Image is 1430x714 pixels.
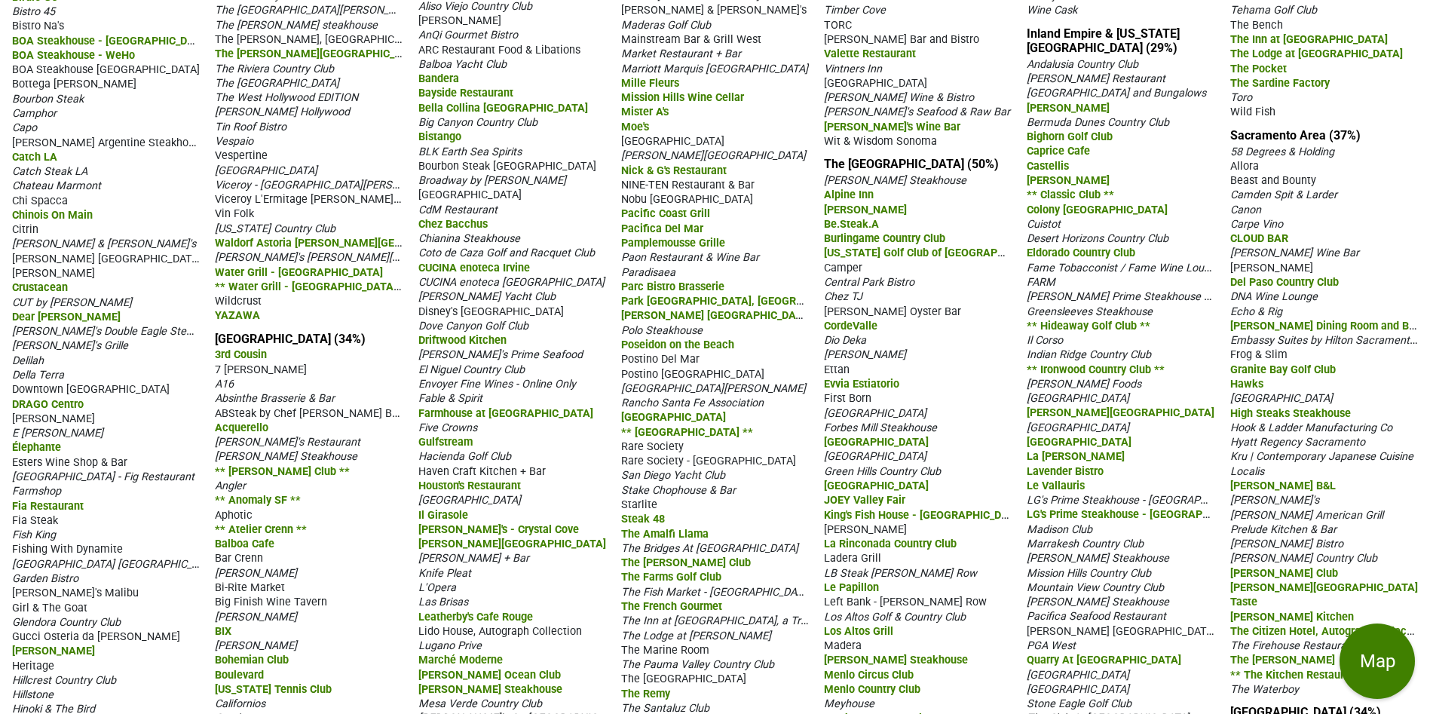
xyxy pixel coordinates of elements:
[418,465,546,478] span: Haven Craft Kitchen + Bar
[12,470,194,483] span: [GEOGRAPHIC_DATA] - Fig Restaurant
[215,363,307,376] span: 7 [PERSON_NAME]
[12,572,78,585] span: Garden Bistro
[1230,128,1361,142] a: Sacramento Area (37%)
[824,262,862,274] span: Camper
[215,149,268,162] span: Vespertine
[12,602,87,614] span: Girl & The Goat
[12,323,227,338] span: [PERSON_NAME]'s Double Eagle Steakhouse
[824,348,906,361] span: [PERSON_NAME]
[824,480,929,492] span: [GEOGRAPHIC_DATA]
[418,392,482,405] span: Fable & Spirit
[12,556,532,571] span: [GEOGRAPHIC_DATA] [GEOGRAPHIC_DATA] at [PERSON_NAME][GEOGRAPHIC_DATA] - [GEOGRAPHIC_DATA]
[12,587,139,599] span: [PERSON_NAME]'s Malibu
[418,116,537,129] span: Big Canyon Country Club
[418,130,461,143] span: Bistango
[215,625,231,638] span: BIX
[12,107,57,120] span: Camphor
[824,305,961,318] span: [PERSON_NAME] Oyster Bar
[215,77,339,90] span: The [GEOGRAPHIC_DATA]
[215,164,317,177] span: [GEOGRAPHIC_DATA]
[215,450,357,463] span: [PERSON_NAME] Steakhouse
[1230,146,1334,158] span: 58 Degrees & Holding
[12,339,128,352] span: [PERSON_NAME]'s Grille
[824,174,966,187] span: [PERSON_NAME] Steakhouse
[12,529,56,541] span: Fish King
[824,91,974,104] span: [PERSON_NAME] Wine & Bistro
[1027,116,1169,129] span: Bermuda Dunes Country Club
[12,514,58,527] span: Fia Steak
[1230,232,1288,245] span: CLOUD BAR
[1027,130,1113,143] span: Bighorn Golf Club
[215,266,383,279] span: Water Grill - [GEOGRAPHIC_DATA]
[418,363,525,376] span: El Niguel Country Club
[621,121,649,133] span: Moe's
[1230,552,1377,565] span: [PERSON_NAME] Country Club
[621,193,753,206] span: Nobu [GEOGRAPHIC_DATA]
[12,616,121,629] span: Glendora Country Club
[1230,91,1252,104] span: Toro
[418,262,530,274] span: CUCINA enoteca Irvine
[1230,247,1359,259] span: [PERSON_NAME] Wine Bar
[418,625,582,638] span: Lido House, Autograph Collection
[824,363,850,376] span: Ettan
[418,72,459,85] span: Bandera
[418,523,579,536] span: [PERSON_NAME]'s - Crystal Cove
[215,552,263,565] span: Bar Crenn
[418,436,473,449] span: Gulfstream
[621,222,703,235] span: Pacifica Del Mar
[621,397,764,409] span: Rancho Santa Fe Association
[1230,160,1259,173] span: Allora
[1027,581,1164,594] span: Mountain View Country Club
[621,513,665,526] span: Steak 48
[12,456,127,469] span: Esters Wine Shop & Bar
[12,209,93,222] span: Chinois On Main
[1230,290,1318,303] span: DNA Wine Lounge
[215,19,378,32] span: The [PERSON_NAME] steakhouse
[215,63,334,75] span: The Riviera Country Club
[824,135,937,148] span: Wit & Wisdom Sonoma
[621,469,725,482] span: San Diego Yacht Club
[621,308,812,322] span: [PERSON_NAME] [GEOGRAPHIC_DATA]
[621,630,771,642] span: The Lodge at [PERSON_NAME]
[1027,4,1077,17] span: Wine Cask
[1027,320,1150,332] span: ** Hideaway Golf Club **
[621,149,806,162] span: [PERSON_NAME][GEOGRAPHIC_DATA]
[12,281,68,294] span: Crustacean
[215,91,358,104] span: The West Hollywood EDITION
[621,556,751,569] span: The [PERSON_NAME] Club
[215,611,297,624] span: [PERSON_NAME]
[621,4,807,17] span: [PERSON_NAME] & [PERSON_NAME]'s
[1027,465,1104,478] span: Lavender Bistro
[418,146,522,158] span: BLK Earth Sea Spirits
[1027,102,1110,115] span: [PERSON_NAME]
[215,121,286,133] span: Tin Roof Bistro
[12,311,121,323] span: Dear [PERSON_NAME]
[621,528,709,541] span: The Amalfi Llama
[1027,87,1206,100] span: [GEOGRAPHIC_DATA] and Bungalows
[418,596,468,608] span: Las Brisas
[824,204,907,216] span: [PERSON_NAME]
[418,160,596,173] span: Bourbon Steak [GEOGRAPHIC_DATA]
[215,2,421,17] span: The [GEOGRAPHIC_DATA][PERSON_NAME]
[215,235,482,250] span: Waldorf Astoria [PERSON_NAME][GEOGRAPHIC_DATA]
[12,485,61,498] span: Farmshop
[1027,406,1214,419] span: [PERSON_NAME][GEOGRAPHIC_DATA]
[1027,392,1129,405] span: [GEOGRAPHIC_DATA]
[621,293,862,308] span: Park [GEOGRAPHIC_DATA], [GEOGRAPHIC_DATA]
[824,507,1107,522] span: King's Fish House - [GEOGRAPHIC_DATA][PERSON_NAME]
[1230,421,1392,434] span: Hook & Ladder Manufacturing Co
[12,33,293,47] span: BOA Steakhouse - [GEOGRAPHIC_DATA][PERSON_NAME]
[621,613,930,627] span: The Inn at [GEOGRAPHIC_DATA], a Tribute [GEOGRAPHIC_DATA]
[1230,63,1287,75] span: The Pocket
[12,398,84,411] span: DRAGO Centro
[1230,188,1337,201] span: Camden Spit & Larder
[1230,611,1354,624] span: [PERSON_NAME] Kitchen
[824,188,874,201] span: Alpine Inn
[418,480,521,492] span: Houston's Restaurant
[824,538,957,550] span: La Rinconada Country Club
[418,611,533,624] span: Leatherby's Cafe Rouge
[1230,218,1283,231] span: Carpe Vino
[418,509,468,522] span: Il Girasole
[418,232,520,245] span: Chianina Steakhouse
[1230,4,1317,17] span: Tehama Golf Club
